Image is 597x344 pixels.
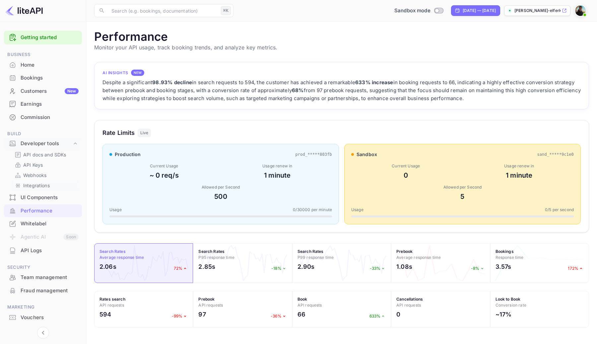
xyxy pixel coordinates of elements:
[357,151,377,158] span: sandbox
[21,247,79,255] div: API Logs
[4,85,82,98] div: CustomersNew
[496,310,512,319] h2: ~17%
[451,5,500,16] div: Click to change the date range period
[4,311,82,323] a: Vouchers
[223,170,332,180] div: 1 minute
[99,303,124,308] span: API requests
[109,192,332,201] div: 500
[198,303,223,308] span: API requests
[21,140,72,147] div: Developer tools
[21,100,79,108] div: Earnings
[351,207,364,213] span: Usage
[21,87,79,95] div: Customers
[94,43,589,51] p: Monitor your API usage, track booking trends, and analyze key metrics.
[392,7,446,15] div: Switch to Production mode
[471,265,485,271] p: -8%
[109,170,219,180] div: ~ 0 req/s
[4,31,82,44] div: Getting started
[4,304,82,311] span: Marketing
[15,151,77,158] a: API docs and SDKs
[496,249,514,254] strong: Bookings
[23,151,66,158] p: API docs and SDKs
[4,284,82,297] a: Fraud management
[109,184,332,190] div: Allowed per Second
[298,303,322,308] span: API requests
[351,163,461,169] div: Current Usage
[271,313,287,319] p: -36%
[4,111,82,123] a: Commission
[4,217,82,230] a: Whitelabel
[21,114,79,121] div: Commission
[12,181,79,190] div: Integrations
[496,262,511,271] h2: 3.57s
[15,182,77,189] a: Integrations
[4,130,82,138] span: Build
[351,170,461,180] div: 0
[465,163,574,169] div: Usage renew in
[4,271,82,283] a: Team management
[99,262,116,271] h2: 2.06s
[396,297,423,302] strong: Cancellations
[23,172,46,179] p: Webhooks
[4,244,82,257] div: API Logs
[4,98,82,111] div: Earnings
[4,111,82,124] div: Commission
[298,255,334,260] span: P99 response time
[298,310,305,319] h2: 66
[4,191,82,204] div: UI Components
[21,194,79,201] div: UI Components
[292,87,304,93] strong: 68%
[198,310,206,319] h2: 97
[396,310,400,319] h2: 0
[4,204,82,217] a: Performance
[15,172,77,179] a: Webhooks
[575,5,586,16] img: Jaber Elferkh
[4,72,82,85] div: Bookings
[174,265,188,271] p: 72%
[138,129,151,137] div: Live
[102,79,581,102] div: Despite a significant in search requests to 594, the customer has achieved a remarkable in bookin...
[351,192,574,201] div: 5
[102,70,128,76] h4: AI Insights
[102,128,135,137] h3: Rate Limits
[4,72,82,84] a: Bookings
[514,8,561,14] p: [PERSON_NAME]-elferkh-k8rs.nui...
[99,249,126,254] strong: Search Rates
[271,265,287,271] p: -18%
[65,88,79,94] div: New
[12,160,79,170] div: API Keys
[496,255,524,260] span: Response time
[396,303,421,308] span: API requests
[293,207,332,213] span: 0 / 30000 per minute
[223,163,332,169] div: Usage renew in
[4,51,82,58] span: Business
[394,7,431,15] span: Sandbox mode
[23,161,43,168] p: API Keys
[198,297,215,302] strong: Prebook
[568,265,584,271] p: 172%
[355,79,393,86] strong: 633% increase
[396,255,441,260] span: Average response time
[37,327,49,339] button: Collapse navigation
[4,191,82,203] a: UI Components
[396,249,413,254] strong: Prebook
[496,297,521,302] strong: Look to Book
[94,29,589,43] h1: Performance
[4,264,82,271] span: Security
[198,255,234,260] span: P95 response time
[4,311,82,324] div: Vouchers
[21,314,79,321] div: Vouchers
[131,70,144,76] div: NEW
[109,207,122,213] span: Usage
[23,182,50,189] p: Integrations
[198,249,225,254] strong: Search Rates
[21,61,79,69] div: Home
[369,313,386,319] p: 633%
[4,85,82,97] a: CustomersNew
[465,170,574,180] div: 1 minute
[298,297,307,302] strong: Book
[396,262,412,271] h2: 1.08s
[496,303,526,308] span: Conversion rate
